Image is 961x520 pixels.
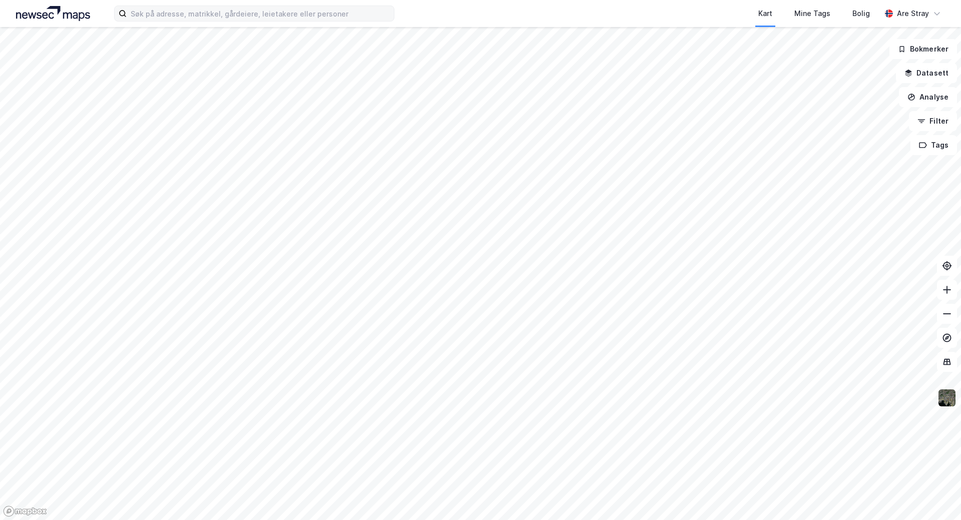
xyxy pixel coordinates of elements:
a: Mapbox homepage [3,505,47,517]
div: Bolig [852,8,870,20]
button: Analyse [899,87,957,107]
div: Are Stray [897,8,929,20]
input: Søk på adresse, matrikkel, gårdeiere, leietakere eller personer [127,6,394,21]
button: Datasett [896,63,957,83]
button: Filter [909,111,957,131]
img: 9k= [937,388,956,407]
button: Tags [910,135,957,155]
div: Kart [758,8,772,20]
iframe: Chat Widget [911,472,961,520]
img: logo.a4113a55bc3d86da70a041830d287a7e.svg [16,6,90,21]
div: Mine Tags [794,8,830,20]
button: Bokmerker [889,39,957,59]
